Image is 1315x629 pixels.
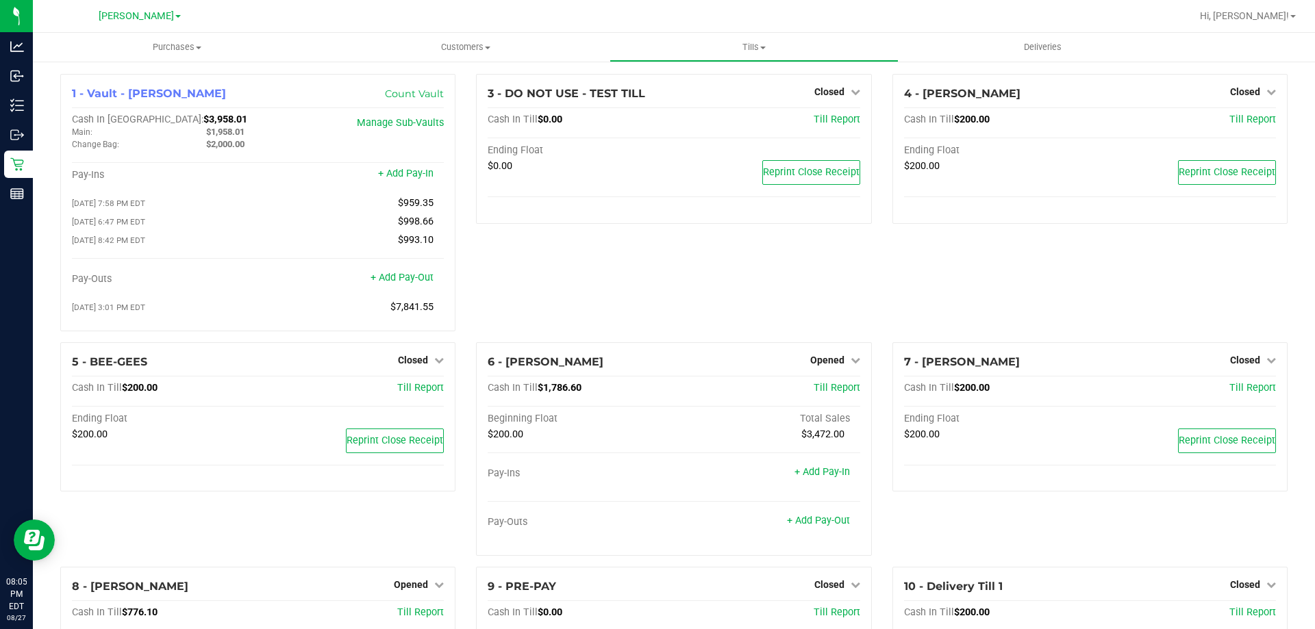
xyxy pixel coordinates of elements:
span: $200.00 [72,428,108,440]
span: $2,000.00 [206,139,245,149]
span: Closed [398,355,428,365]
span: 1 - Vault - [PERSON_NAME] [72,87,226,100]
span: $776.10 [122,606,158,618]
a: Till Report [814,606,860,618]
span: 9 - PRE-PAY [488,580,556,593]
span: 5 - BEE-GEES [72,355,147,368]
a: Till Report [814,382,860,394]
span: Purchases [33,41,321,53]
span: $200.00 [954,382,990,394]
a: Till Report [397,382,444,394]
a: Till Report [1229,606,1276,618]
button: Reprint Close Receipt [346,428,444,453]
span: [DATE] 7:58 PM EDT [72,198,145,208]
a: Till Report [1229,382,1276,394]
a: Manage Sub-Vaults [357,117,444,129]
span: 3 - DO NOT USE - TEST TILL [488,87,645,100]
div: Ending Float [488,144,674,157]
span: Hi, [PERSON_NAME]! [1200,10,1289,21]
span: Closed [814,86,844,97]
span: Deliveries [1005,41,1080,53]
span: $200.00 [904,428,940,440]
p: 08/27 [6,613,27,623]
span: Change Bag: [72,140,119,149]
button: Reprint Close Receipt [762,160,860,185]
span: Opened [810,355,844,365]
div: Total Sales [674,413,860,425]
span: Customers [322,41,609,53]
a: Count Vault [385,88,444,100]
div: Beginning Float [488,413,674,425]
span: 6 - [PERSON_NAME] [488,355,603,368]
span: Cash In Till [904,606,954,618]
span: Closed [1230,579,1260,590]
span: Cash In Till [488,606,538,618]
span: $3,958.01 [203,114,247,125]
a: Customers [321,33,610,62]
span: [PERSON_NAME] [99,10,174,22]
span: Cash In Till [72,382,122,394]
span: Cash In Till [488,382,538,394]
span: Cash In [GEOGRAPHIC_DATA]: [72,114,203,125]
inline-svg: Retail [10,157,24,171]
span: Tills [610,41,897,53]
span: 8 - [PERSON_NAME] [72,580,188,593]
span: $7,841.55 [390,301,434,313]
inline-svg: Inventory [10,99,24,112]
span: Closed [814,579,844,590]
span: Reprint Close Receipt [347,435,443,446]
span: Cash In Till [72,606,122,618]
span: $998.66 [398,216,434,227]
a: + Add Pay-Out [787,515,850,526]
span: Cash In Till [904,382,954,394]
span: $959.35 [398,197,434,209]
div: Pay-Outs [488,516,674,528]
a: + Add Pay-In [794,466,850,478]
div: Pay-Outs [72,273,258,285]
span: $200.00 [954,606,990,618]
iframe: Resource center [14,519,55,561]
a: Purchases [33,33,321,62]
div: Pay-Ins [488,467,674,480]
span: Closed [1230,86,1260,97]
button: Reprint Close Receipt [1178,160,1276,185]
span: Reprint Close Receipt [1179,166,1275,178]
span: [DATE] 8:42 PM EDT [72,235,145,245]
span: [DATE] 6:47 PM EDT [72,217,145,227]
p: 08:05 PM EDT [6,576,27,613]
span: Main: [72,127,92,137]
span: Reprint Close Receipt [1179,435,1275,446]
inline-svg: Analytics [10,40,24,53]
span: Cash In Till [488,114,538,125]
a: Till Report [814,114,860,125]
inline-svg: Inbound [10,69,24,83]
span: $0.00 [538,606,562,618]
span: $3,472.00 [801,428,844,440]
div: Pay-Ins [72,169,258,181]
span: $993.10 [398,234,434,246]
span: 4 - [PERSON_NAME] [904,87,1020,100]
a: + Add Pay-In [378,168,434,179]
span: $200.00 [122,382,158,394]
span: Opened [394,579,428,590]
button: Reprint Close Receipt [1178,428,1276,453]
span: 7 - [PERSON_NAME] [904,355,1020,368]
span: $0.00 [488,160,512,172]
span: Closed [1230,355,1260,365]
div: Ending Float [72,413,258,425]
a: Till Report [397,606,444,618]
a: Till Report [1229,114,1276,125]
span: Reprint Close Receipt [763,166,860,178]
span: Cash In Till [904,114,954,125]
a: + Add Pay-Out [371,272,434,283]
a: Deliveries [899,33,1187,62]
span: $1,786.60 [538,382,581,394]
